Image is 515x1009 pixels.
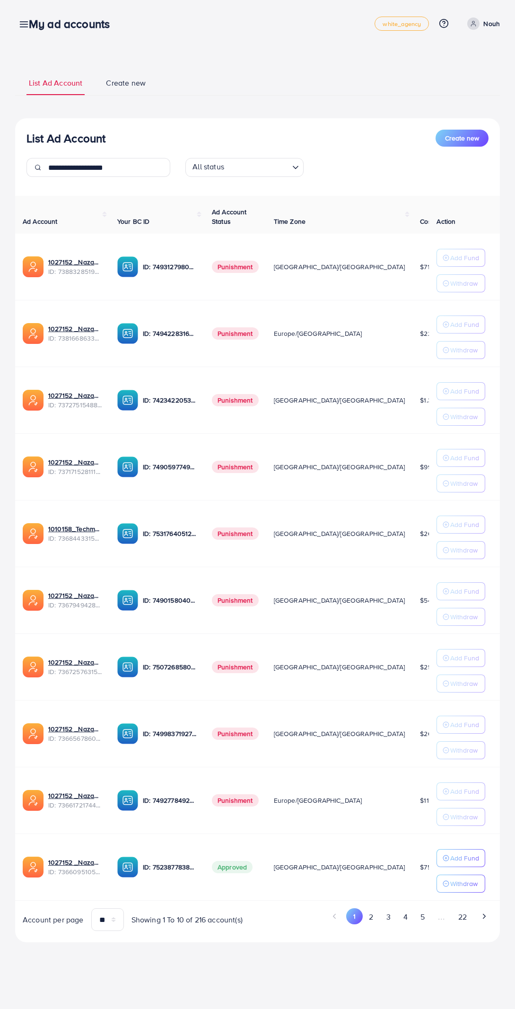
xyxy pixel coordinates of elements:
p: Withdraw [450,278,478,289]
p: Withdraw [450,344,478,356]
iframe: Chat [475,966,508,1002]
span: $7599.63 [420,862,448,872]
p: Withdraw [450,611,478,623]
img: ic-ba-acc.ded83a64.svg [117,857,138,877]
button: Withdraw [436,274,485,292]
p: ID: 7499837192777400321 [143,728,197,739]
span: [GEOGRAPHIC_DATA]/[GEOGRAPHIC_DATA] [274,729,405,738]
span: $2226.01 [420,329,447,338]
span: Your BC ID [117,217,150,226]
p: ID: 7493127980932333584 [143,261,197,272]
span: Action [436,217,455,226]
img: ic-ba-acc.ded83a64.svg [117,790,138,811]
a: 1027152 _Nazaagency_023 [48,324,102,333]
img: ic-ads-acc.e4c84228.svg [23,723,44,744]
span: [GEOGRAPHIC_DATA]/[GEOGRAPHIC_DATA] [274,262,405,272]
span: ID: 7367949428067450896 [48,600,102,610]
span: $2584 [420,662,439,672]
p: Withdraw [450,678,478,689]
p: ID: 7494228316518858759 [143,328,197,339]
a: 1027152 _Nazaagency_0051 [48,724,102,734]
span: $546.22 [420,596,445,605]
span: Punishment [212,461,259,473]
p: Withdraw [450,811,478,823]
span: $11.32 [420,796,438,805]
div: <span class='underline'>1027152 _Nazaagency_007</span></br>7372751548805726224 [48,391,102,410]
div: Search for option [185,158,304,177]
span: [GEOGRAPHIC_DATA]/[GEOGRAPHIC_DATA] [274,862,405,872]
span: ID: 7388328519014645761 [48,267,102,276]
a: 1010158_Techmanistan pk acc_1715599413927 [48,524,102,534]
button: Add Fund [436,716,485,734]
div: <span class='underline'>1027152 _Nazaagency_018</span></br>7366172174454882305 [48,791,102,810]
img: ic-ba-acc.ded83a64.svg [117,256,138,277]
span: ID: 7368443315504726017 [48,534,102,543]
button: Go to page 3 [380,908,397,926]
span: Europe/[GEOGRAPHIC_DATA] [274,329,362,338]
a: 1027152 _Nazaagency_016 [48,658,102,667]
a: 1027152 _Nazaagency_04 [48,457,102,467]
p: ID: 7423422053648285697 [143,395,197,406]
p: Withdraw [450,544,478,556]
p: Add Fund [450,386,479,397]
button: Go to page 4 [397,908,414,926]
span: Punishment [212,394,259,406]
button: Withdraw [436,408,485,426]
div: <span class='underline'>1027152 _Nazaagency_0051</span></br>7366567860828749825 [48,724,102,744]
span: Punishment [212,527,259,540]
span: Showing 1 To 10 of 216 account(s) [131,914,243,925]
button: Go to page 22 [452,908,473,926]
a: 1027152 _Nazaagency_003 [48,591,102,600]
p: Add Fund [450,852,479,864]
span: ID: 7372751548805726224 [48,400,102,410]
p: Add Fund [450,252,479,263]
span: white_agency [383,21,421,27]
img: ic-ads-acc.e4c84228.svg [23,323,44,344]
div: <span class='underline'>1027152 _Nazaagency_04</span></br>7371715281112170513 [48,457,102,477]
button: Go to next page [476,908,492,924]
span: $2664.48 [420,529,448,538]
button: Withdraw [436,808,485,826]
button: Go to page 5 [414,908,431,926]
p: Withdraw [450,411,478,422]
button: Add Fund [436,249,485,267]
p: ID: 7490158040596217873 [143,595,197,606]
span: Create new [106,78,146,88]
div: <span class='underline'>1027152 _Nazaagency_003</span></br>7367949428067450896 [48,591,102,610]
button: Go to page 2 [363,908,380,926]
span: [GEOGRAPHIC_DATA]/[GEOGRAPHIC_DATA] [274,596,405,605]
span: Europe/[GEOGRAPHIC_DATA] [274,796,362,805]
span: $1.31 [420,395,434,405]
p: Add Fund [450,652,479,664]
span: ID: 7381668633665093648 [48,333,102,343]
p: ID: 7492778492849930241 [143,795,197,806]
span: ID: 7366172174454882305 [48,800,102,810]
p: ID: 7531764051207716871 [143,528,197,539]
p: Add Fund [450,586,479,597]
img: ic-ads-acc.e4c84228.svg [23,590,44,611]
a: white_agency [375,17,429,31]
button: Add Fund [436,782,485,800]
a: 1027152 _Nazaagency_007 [48,391,102,400]
button: Add Fund [436,316,485,333]
button: Add Fund [436,849,485,867]
button: Go to page 1 [346,908,363,924]
h3: List Ad Account [26,132,105,145]
img: ic-ads-acc.e4c84228.svg [23,256,44,277]
a: 1027152 _Nazaagency_018 [48,791,102,800]
p: Nouh [483,18,500,29]
img: ic-ads-acc.e4c84228.svg [23,657,44,677]
button: Add Fund [436,516,485,534]
div: <span class='underline'>1027152 _Nazaagency_023</span></br>7381668633665093648 [48,324,102,343]
span: Ad Account [23,217,58,226]
ul: Pagination [265,908,493,926]
span: Create new [445,133,479,143]
span: Time Zone [274,217,306,226]
a: 1027152 _Nazaagency_019 [48,257,102,267]
span: [GEOGRAPHIC_DATA]/[GEOGRAPHIC_DATA] [274,529,405,538]
img: ic-ba-acc.ded83a64.svg [117,657,138,677]
span: ID: 7366567860828749825 [48,734,102,743]
span: $715 [420,262,434,272]
img: ic-ads-acc.e4c84228.svg [23,523,44,544]
p: ID: 7490597749134508040 [143,461,197,473]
